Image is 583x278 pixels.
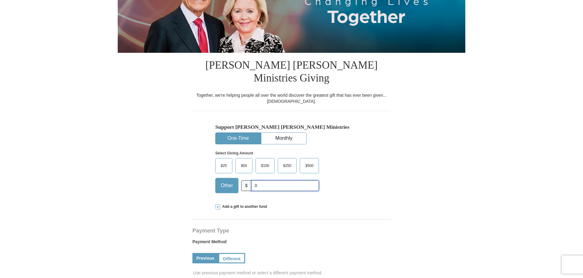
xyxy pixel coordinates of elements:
h4: Payment Type [192,228,391,233]
a: Different [218,253,245,263]
h1: [PERSON_NAME] [PERSON_NAME] Ministries Giving [192,53,391,92]
span: Use previous payment method or select a different payment method. [193,270,391,276]
label: Payment Method [192,239,391,248]
a: Previous [192,253,218,263]
span: $ [241,180,252,191]
span: Add a gift to another fund [220,204,267,209]
div: Together, we're helping people all over the world discover the greatest gift that has ever been g... [192,92,391,104]
span: Other [218,181,236,190]
span: $25 [218,161,230,170]
span: $500 [302,161,317,170]
button: Monthly [261,133,306,144]
strong: Select Giving Amount [215,151,253,155]
span: $50 [238,161,250,170]
span: $250 [280,161,295,170]
input: Other Amount [251,180,319,191]
h5: Support [PERSON_NAME] [PERSON_NAME] Ministries [215,124,368,130]
button: One-Time [216,133,261,144]
span: $100 [258,161,272,170]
